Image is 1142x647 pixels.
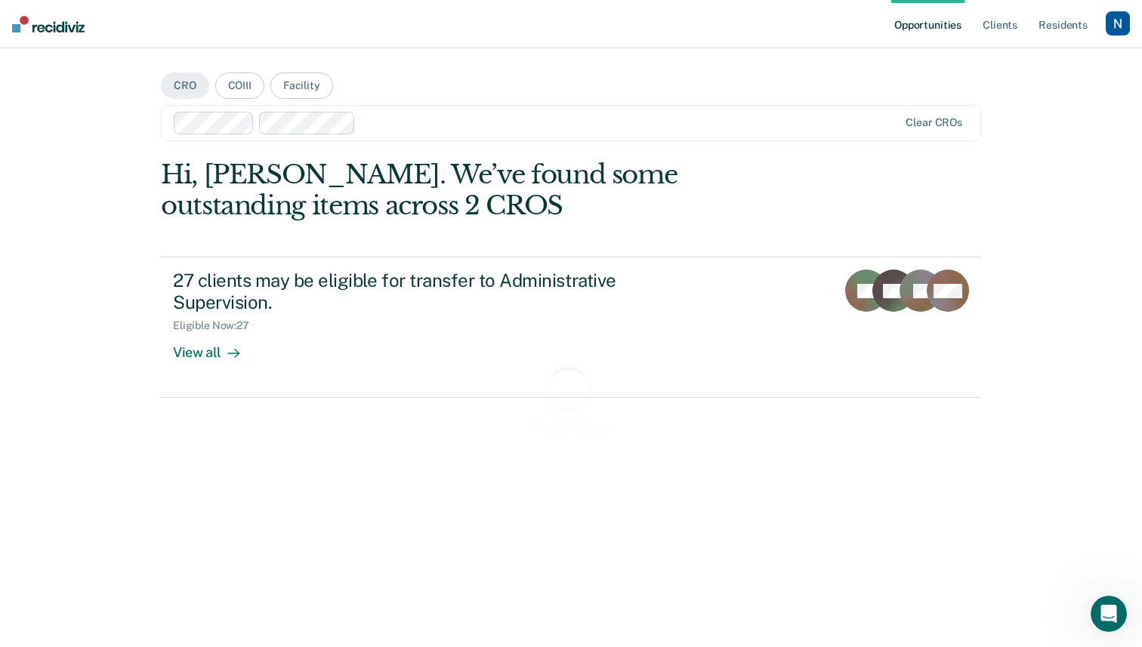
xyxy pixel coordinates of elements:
a: 27 clients may be eligible for transfer to Administrative Supervision.Eligible Now:27View all [161,257,981,398]
button: Facility [270,72,333,99]
iframe: Intercom live chat [1091,596,1127,632]
button: CRO [161,72,209,99]
img: Recidiviz [12,16,85,32]
button: COIII [215,72,264,99]
div: 27 clients may be eligible for transfer to Administrative Supervision. [173,270,703,313]
div: Eligible Now : 27 [173,319,261,332]
div: Hi, [PERSON_NAME]. We’ve found some outstanding items across 2 CROS [161,159,817,221]
div: Clear CROs [906,116,962,129]
div: View all [173,332,258,362]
